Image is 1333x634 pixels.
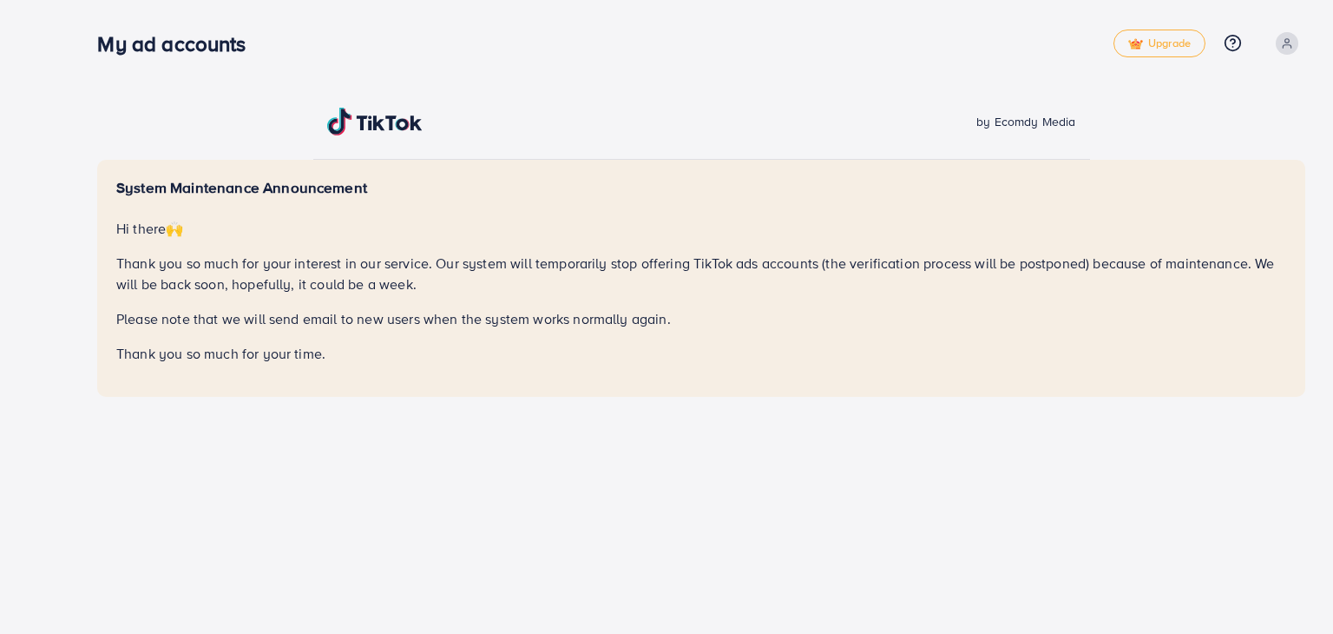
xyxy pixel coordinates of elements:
span: Upgrade [1128,37,1191,50]
p: Thank you so much for your time. [116,343,1286,364]
h3: My ad accounts [97,31,259,56]
p: Thank you so much for your interest in our service. Our system will temporarily stop offering Tik... [116,253,1286,294]
span: 🙌 [166,219,183,238]
img: TikTok [327,108,423,135]
a: tickUpgrade [1113,30,1205,57]
p: Please note that we will send email to new users when the system works normally again. [116,308,1286,329]
img: tick [1128,38,1143,50]
span: by Ecomdy Media [976,113,1075,130]
p: Hi there [116,218,1286,239]
h5: System Maintenance Announcement [116,179,1286,197]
